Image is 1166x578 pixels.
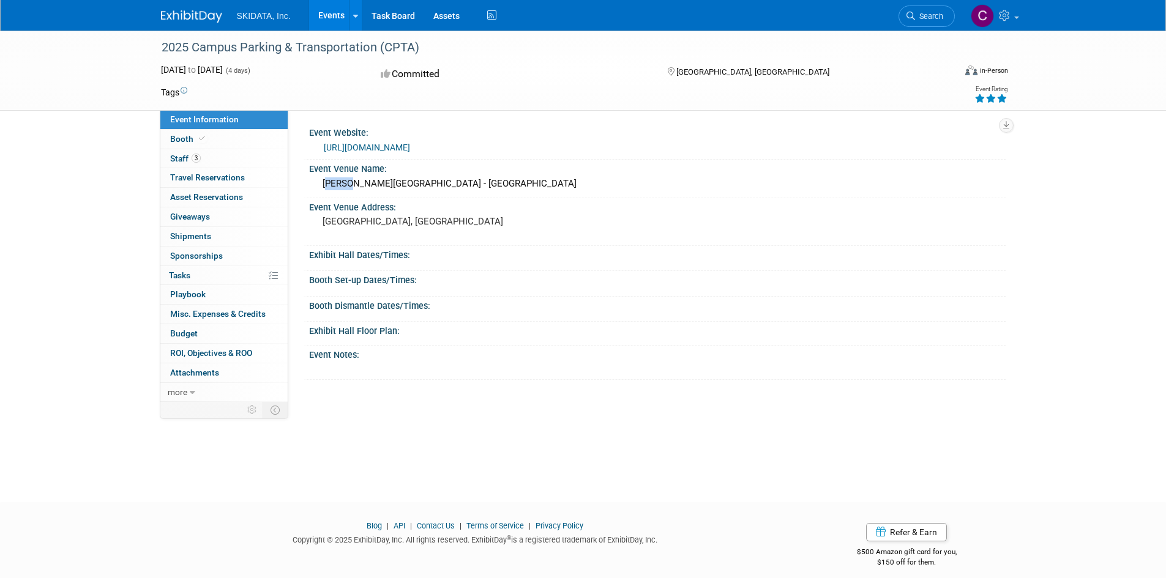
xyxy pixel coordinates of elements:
span: | [384,521,392,530]
a: Shipments [160,227,288,246]
img: Format-Inperson.png [965,65,977,75]
i: Booth reservation complete [199,135,205,142]
a: Booth [160,130,288,149]
a: Giveaways [160,207,288,226]
a: Search [899,6,955,27]
div: Committed [377,64,648,85]
span: ROI, Objectives & ROO [170,348,252,358]
a: more [160,383,288,402]
div: Event Venue Name: [309,160,1006,175]
span: Asset Reservations [170,192,243,202]
td: Toggle Event Tabs [263,402,288,418]
a: Playbook [160,285,288,304]
div: $500 Amazon gift card for you, [808,539,1006,567]
img: ExhibitDay [161,10,222,23]
a: Terms of Service [466,521,524,530]
span: more [168,387,187,397]
span: Sponsorships [170,251,223,261]
span: Misc. Expenses & Credits [170,309,266,319]
div: $150 off for them. [808,557,1006,568]
span: Giveaways [170,212,210,221]
span: Playbook [170,289,206,299]
a: Blog [367,521,382,530]
span: Tasks [169,270,190,280]
td: Personalize Event Tab Strip [242,402,263,418]
span: | [526,521,534,530]
span: 3 [192,154,201,163]
td: Tags [161,86,187,98]
a: Contact Us [417,521,455,530]
span: | [457,521,465,530]
div: Event Notes: [309,346,1006,361]
span: (4 days) [225,67,250,75]
span: [GEOGRAPHIC_DATA], [GEOGRAPHIC_DATA] [676,67,829,76]
a: Travel Reservations [160,168,288,187]
a: Tasks [160,266,288,285]
a: [URL][DOMAIN_NAME] [324,143,410,152]
span: [DATE] [DATE] [161,65,223,75]
div: Event Website: [309,124,1006,139]
div: Exhibit Hall Floor Plan: [309,322,1006,337]
div: Booth Dismantle Dates/Times: [309,297,1006,312]
a: Asset Reservations [160,188,288,207]
a: Refer & Earn [866,523,947,541]
div: Booth Set-up Dates/Times: [309,271,1006,286]
a: Staff3 [160,149,288,168]
span: SKIDATA, Inc. [237,11,291,21]
div: Copyright © 2025 ExhibitDay, Inc. All rights reserved. ExhibitDay is a registered trademark of Ex... [161,532,790,546]
div: In-Person [979,66,1008,75]
span: Budget [170,328,198,338]
sup: ® [507,535,511,541]
a: Sponsorships [160,246,288,265]
a: API [394,521,405,530]
div: Event Format [883,64,1009,82]
span: Attachments [170,368,219,377]
span: Event Information [170,114,239,124]
a: Attachments [160,363,288,382]
span: Travel Reservations [170,172,245,182]
pre: [GEOGRAPHIC_DATA], [GEOGRAPHIC_DATA] [323,216,586,227]
div: Event Venue Address: [309,198,1006,213]
a: Misc. Expenses & Credits [160,305,288,324]
span: Search [915,12,943,21]
span: Staff [170,154,201,163]
span: Booth [170,134,207,144]
a: Budget [160,324,288,343]
a: Privacy Policy [536,521,583,530]
div: [PERSON_NAME][GEOGRAPHIC_DATA] - [GEOGRAPHIC_DATA] [318,174,996,193]
img: Carly Jansen [971,4,994,28]
span: Shipments [170,231,211,241]
a: ROI, Objectives & ROO [160,344,288,363]
a: Event Information [160,110,288,129]
span: | [407,521,415,530]
div: Event Rating [974,86,1007,92]
div: Exhibit Hall Dates/Times: [309,246,1006,261]
span: to [186,65,198,75]
div: 2025 Campus Parking & Transportation (CPTA) [157,37,936,59]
